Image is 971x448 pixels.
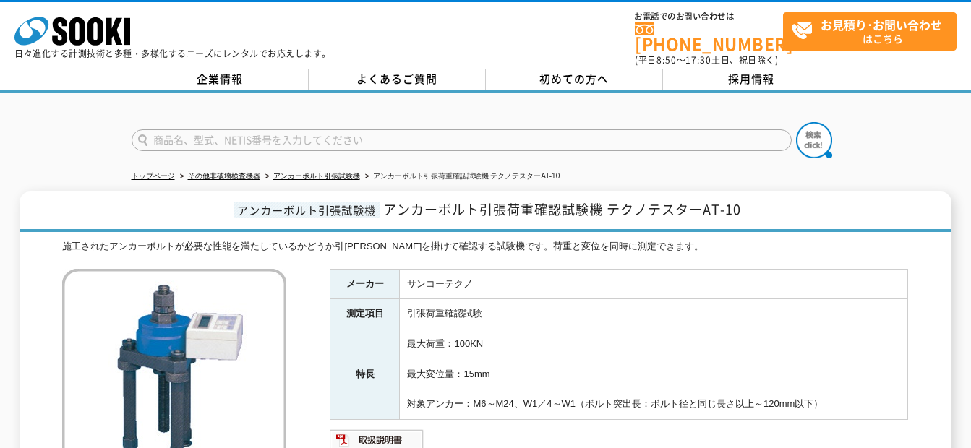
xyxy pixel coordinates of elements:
[821,16,942,33] strong: お見積り･お問い合わせ
[132,69,309,90] a: 企業情報
[791,13,956,49] span: はこちら
[132,172,175,180] a: トップページ
[635,53,778,66] span: (平日 ～ 土日、祝日除く)
[685,53,711,66] span: 17:30
[400,329,908,420] td: 最大荷重：100KN 最大変位量：15mm 対象アンカー：M6～M24、W1／4～W1（ボルト突出長：ボルト径と同じ長さ以上～120mm以下）
[383,199,741,219] span: アンカーボルト引張荷重確認試験機 テクノテスターAT-10
[783,12,957,51] a: お見積り･お問い合わせはこちら
[62,239,908,254] div: 施工されたアンカーボルトが必要な性能を満たしているかどうか引[PERSON_NAME]を掛けて確認する試験機です。荷重と変位を同時に測定できます。
[330,269,400,299] th: メーカー
[330,329,400,420] th: 特長
[796,122,832,158] img: btn_search.png
[188,172,260,180] a: その他非破壊検査機器
[635,12,783,21] span: お電話でのお問い合わせは
[14,49,331,58] p: 日々進化する計測技術と多種・多様化するニーズにレンタルでお応えします。
[635,22,783,52] a: [PHONE_NUMBER]
[273,172,360,180] a: アンカーボルト引張試験機
[486,69,663,90] a: 初めての方へ
[539,71,609,87] span: 初めての方へ
[663,69,840,90] a: 採用情報
[400,269,908,299] td: サンコーテクノ
[362,169,560,184] li: アンカーボルト引張荷重確認試験機 テクノテスターAT-10
[400,299,908,329] td: 引張荷重確認試験
[309,69,486,90] a: よくあるご質問
[656,53,677,66] span: 8:50
[132,129,792,151] input: 商品名、型式、NETIS番号を入力してください
[330,299,400,329] th: 測定項目
[234,202,380,218] span: アンカーボルト引張試験機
